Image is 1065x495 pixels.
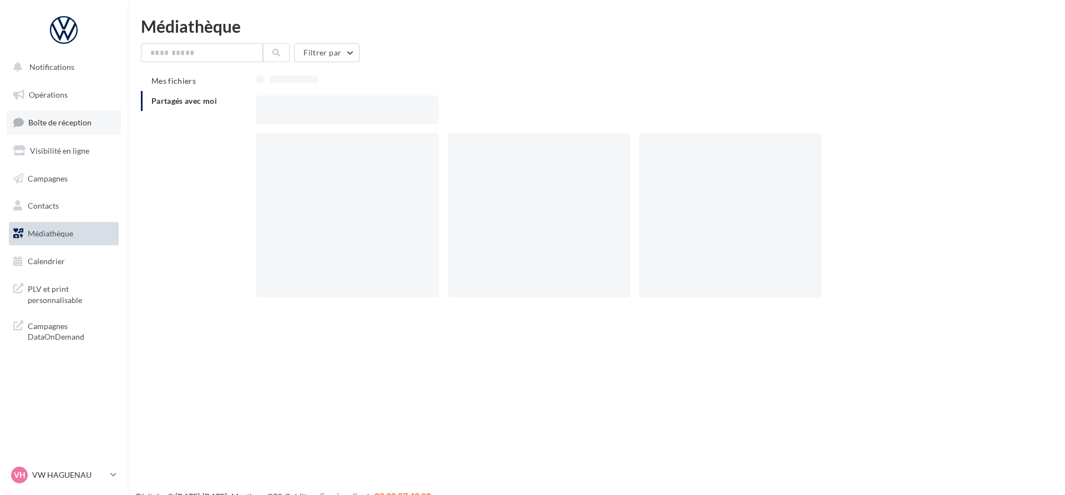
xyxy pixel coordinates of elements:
[7,277,121,310] a: PLV et print personnalisable
[28,256,65,266] span: Calendrier
[28,319,114,342] span: Campagnes DataOnDemand
[28,118,92,127] span: Boîte de réception
[141,18,1052,34] div: Médiathèque
[28,281,114,305] span: PLV et print personnalisable
[7,250,121,273] a: Calendrier
[151,76,196,85] span: Mes fichiers
[7,194,121,218] a: Contacts
[28,201,59,210] span: Contacts
[28,173,68,183] span: Campagnes
[32,469,106,481] p: VW HAGUENAU
[294,43,359,62] button: Filtrer par
[29,90,68,99] span: Opérations
[30,146,89,155] span: Visibilité en ligne
[29,62,74,72] span: Notifications
[9,464,119,486] a: VH VW HAGUENAU
[7,110,121,134] a: Boîte de réception
[28,229,73,238] span: Médiathèque
[14,469,26,481] span: VH
[7,55,116,79] button: Notifications
[7,314,121,347] a: Campagnes DataOnDemand
[151,96,217,105] span: Partagés avec moi
[7,222,121,245] a: Médiathèque
[7,83,121,107] a: Opérations
[7,167,121,190] a: Campagnes
[7,139,121,163] a: Visibilité en ligne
